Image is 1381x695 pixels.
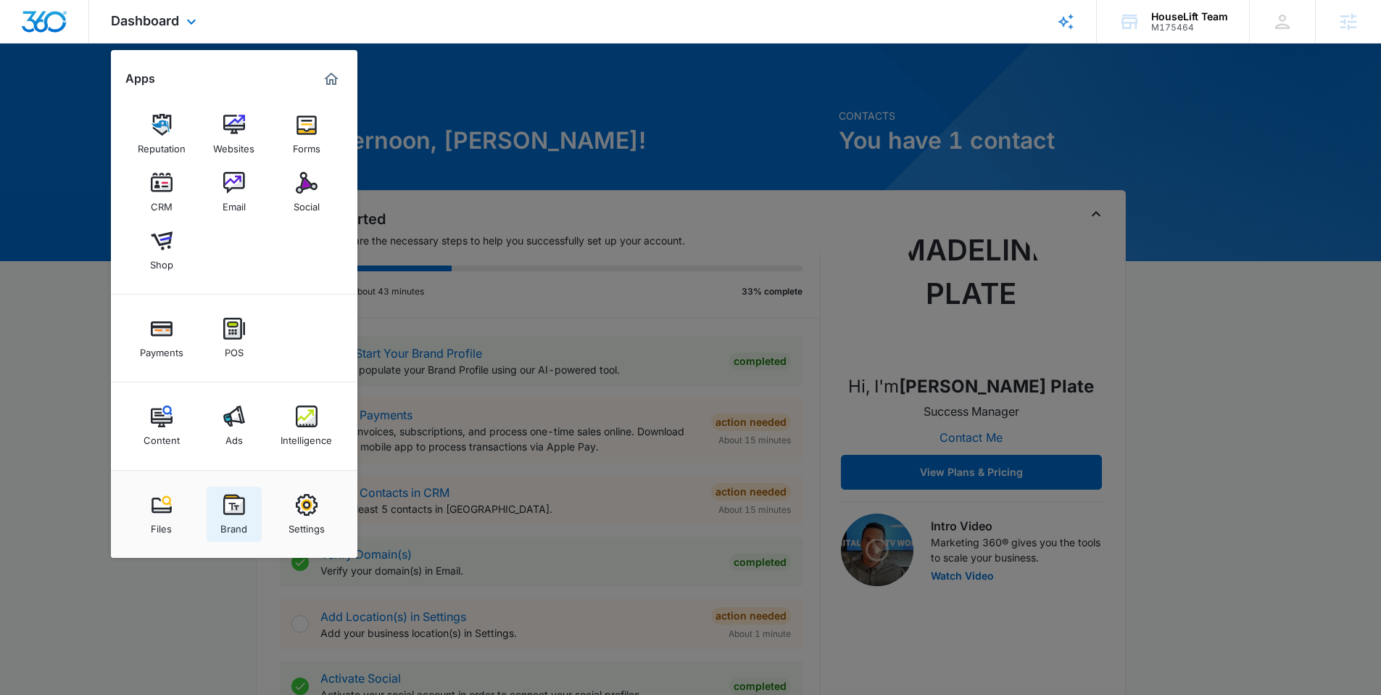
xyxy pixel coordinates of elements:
[134,398,189,453] a: Content
[279,398,334,453] a: Intelligence
[281,427,332,446] div: Intelligence
[1151,22,1228,33] div: account id
[207,311,262,366] a: POS
[294,194,320,213] div: Social
[225,427,243,446] div: Ads
[111,13,179,28] span: Dashboard
[134,107,189,162] a: Reputation
[207,487,262,542] a: Brand
[223,194,246,213] div: Email
[213,136,254,155] div: Websites
[140,340,183,358] div: Payments
[134,223,189,278] a: Shop
[150,252,173,271] div: Shop
[289,516,325,535] div: Settings
[207,107,262,162] a: Websites
[225,340,244,358] div: POS
[138,136,186,155] div: Reputation
[279,165,334,220] a: Social
[1151,11,1228,22] div: account name
[144,427,180,446] div: Content
[207,165,262,220] a: Email
[279,107,334,162] a: Forms
[134,487,189,542] a: Files
[134,165,189,220] a: CRM
[279,487,334,542] a: Settings
[151,194,173,213] div: CRM
[220,516,247,535] div: Brand
[207,398,262,453] a: Ads
[125,72,155,86] h2: Apps
[320,67,343,91] a: Marketing 360® Dashboard
[134,311,189,366] a: Payments
[293,136,320,155] div: Forms
[151,516,172,535] div: Files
